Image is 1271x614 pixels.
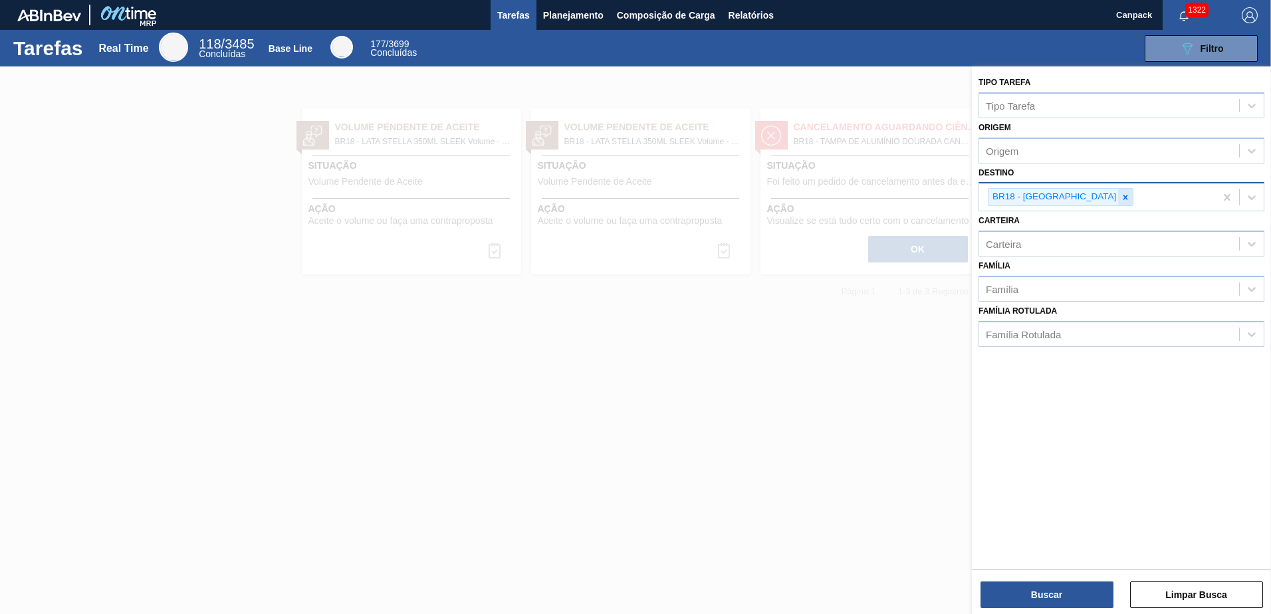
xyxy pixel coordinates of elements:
button: Notificações [1163,6,1205,25]
label: Tipo Tarefa [979,78,1030,87]
span: Composição de Carga [617,7,715,23]
span: Relatórios [729,7,774,23]
span: / 3699 [370,39,409,49]
div: Família Rotulada [986,328,1061,340]
div: Carteira [986,239,1021,250]
label: Destino [979,168,1014,177]
span: Filtro [1201,43,1224,54]
button: Filtro [1145,35,1258,62]
div: Base Line [370,40,417,57]
div: Real Time [199,39,254,58]
div: BR18 - [GEOGRAPHIC_DATA] [988,189,1118,205]
label: Família Rotulada [979,306,1057,316]
div: Real Time [98,43,148,54]
span: / 3485 [199,37,254,51]
h1: Tarefas [13,41,83,56]
div: Família [986,283,1018,294]
span: 118 [199,37,221,51]
span: Concluídas [199,49,245,59]
div: Base Line [330,36,353,58]
label: Família [979,261,1010,270]
span: 1322 [1185,3,1209,17]
div: Base Line [269,43,312,54]
label: Carteira [979,216,1020,225]
span: Concluídas [370,47,417,58]
img: Logout [1242,7,1258,23]
label: Origem [979,123,1011,132]
img: TNhmsLtSVTkK8tSr43FrP2fwEKptu5GPRR3wAAAABJRU5ErkJggg== [17,9,81,21]
div: Real Time [159,33,188,62]
div: Tipo Tarefa [986,100,1035,111]
span: 177 [370,39,386,49]
div: Origem [986,145,1018,156]
span: Tarefas [497,7,530,23]
span: Planejamento [543,7,604,23]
